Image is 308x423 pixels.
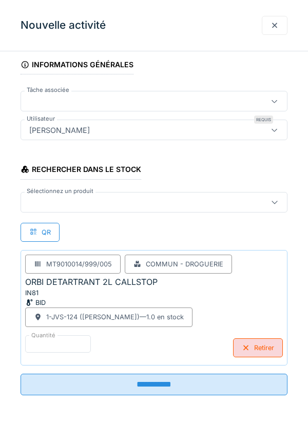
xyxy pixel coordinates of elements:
div: 1-JVS-124 ([PERSON_NAME]) — 1.0 en stock [46,312,184,322]
div: Commun - Droguerie [146,259,223,269]
div: BID [25,298,148,307]
div: Rechercher dans le stock [21,162,141,179]
label: Quantité [29,331,57,340]
div: Informations générales [21,57,133,74]
div: [PERSON_NAME] [25,124,94,136]
div: Retirer [233,338,283,357]
div: ORBI DETARTRANT 2L CALLSTOP [25,276,158,288]
h3: Nouvelle activité [21,19,106,32]
label: Tâche associée [25,86,71,94]
div: IN81 [25,288,148,298]
label: Utilisateur [25,114,57,123]
label: Sélectionnez un produit [25,187,95,196]
div: QR [21,223,60,242]
div: Requis [254,116,273,124]
div: MT9010014/999/005 [46,259,112,269]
